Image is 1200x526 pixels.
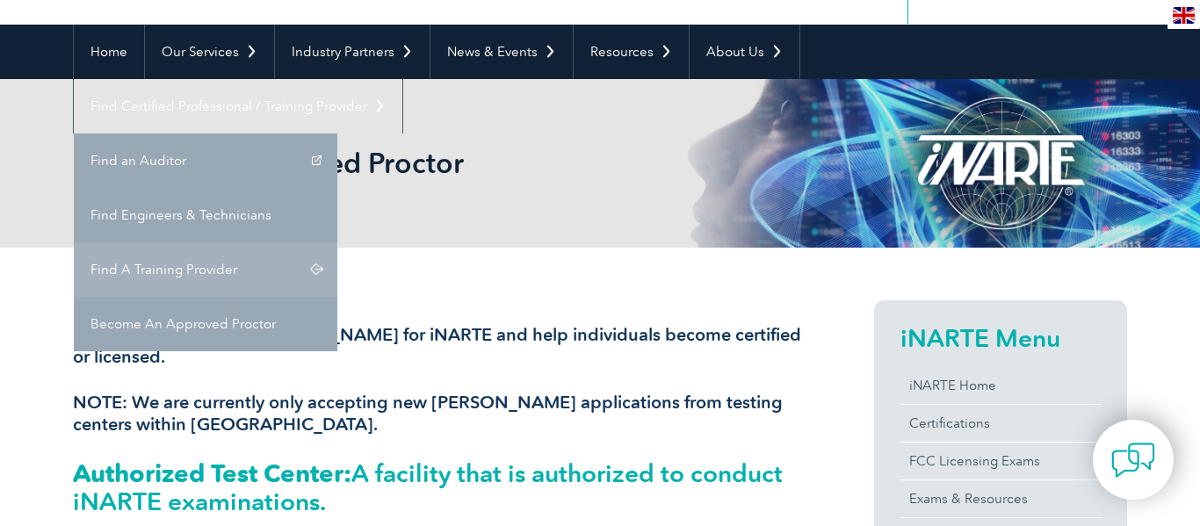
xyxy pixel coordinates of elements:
a: FCC Licensing Exams [900,443,1101,479]
a: Resources [574,25,689,79]
img: en [1173,7,1195,24]
a: Home [74,25,144,79]
a: Industry Partners [275,25,430,79]
h3: Become an Approved [PERSON_NAME] for iNARTE and help individuals become certified or licensed. [73,324,811,368]
a: Our Services [145,25,274,79]
a: Find an Auditor [74,133,337,188]
strong: Authorized Test Center: [73,458,351,488]
h2: A facility that is authorized to conduct iNARTE examinations. [73,459,811,515]
a: About Us [690,25,799,79]
a: Find Engineers & Technicians [74,188,337,242]
a: Become An Approved Proctor [74,297,337,351]
img: contact-chat.png [1111,438,1155,482]
h2: iNARTE Menu [900,324,1101,352]
a: News & Events [430,25,573,79]
h2: Become An Approved Proctor [73,149,811,177]
a: Certifications [900,405,1101,442]
a: Find Certified Professional / Training Provider [74,79,402,133]
a: iNARTE Home [900,367,1101,404]
a: Find A Training Provider [74,242,337,297]
a: Exams & Resources [900,480,1101,517]
h3: NOTE: We are currently only accepting new [PERSON_NAME] applications from testing centers within ... [73,392,811,436]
